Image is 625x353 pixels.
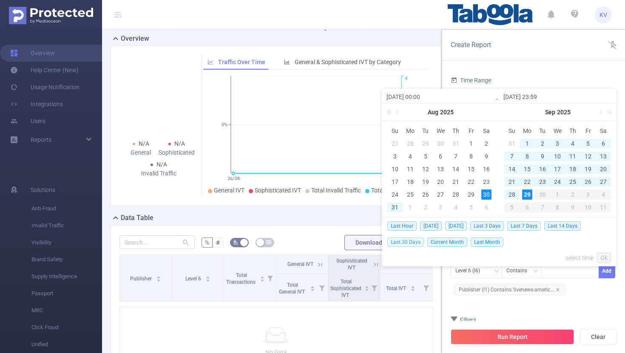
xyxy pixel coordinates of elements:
i: icon: caret-down [205,278,210,281]
tspan: 26/08 [227,176,240,181]
span: [DATE] [445,221,467,231]
div: 24 [390,189,400,200]
span: Last 3 Days [470,221,504,231]
div: 3 [552,138,562,149]
td: September 6, 2025 [479,201,494,214]
div: 29 [466,189,476,200]
td: August 31, 2025 [387,201,403,214]
th: Mon [520,124,535,137]
div: 12 [583,151,593,161]
td: October 6, 2025 [520,201,535,214]
span: Total IVT [386,285,407,291]
td: September 3, 2025 [550,137,565,150]
div: 16 [481,164,491,174]
i: Filter menu [264,255,276,301]
td: October 5, 2025 [504,201,520,214]
td: August 29, 2025 [463,188,479,201]
div: 29 [522,189,532,200]
td: October 1, 2025 [550,188,565,201]
div: 8 [466,151,476,161]
div: 11 [596,202,611,212]
div: 31 [390,202,400,212]
td: September 14, 2025 [504,163,520,175]
div: Level 6 (l6) [455,264,486,278]
td: July 29, 2025 [418,137,433,150]
div: 7 [451,151,461,161]
div: Sort [156,275,161,280]
div: 17 [390,177,400,187]
i: Filter menu [420,274,432,301]
span: Total Transactions [371,187,420,194]
i: icon: bg-colors [233,240,238,245]
div: 28 [507,189,517,200]
div: 1 [466,138,476,149]
span: Su [504,127,520,135]
div: 10 [390,164,400,174]
span: General IVT [287,261,313,267]
div: Contains [506,264,533,278]
th: Tue [418,124,433,137]
span: Total Sophisticated IVT [330,279,361,298]
td: August 8, 2025 [463,150,479,163]
div: 22 [466,177,476,187]
div: 6 [481,202,491,212]
td: September 11, 2025 [565,150,580,163]
td: October 3, 2025 [580,188,596,201]
td: August 30, 2025 [479,188,494,201]
td: August 15, 2025 [463,163,479,175]
td: August 12, 2025 [418,163,433,175]
span: Traffic Over Time [218,59,265,65]
h2: Data Table [121,213,153,223]
td: August 21, 2025 [448,175,463,188]
td: August 20, 2025 [433,175,449,188]
span: Passport [31,285,102,302]
div: 13 [598,151,608,161]
th: Sat [479,124,494,137]
span: Reports [31,136,51,143]
th: Sat [596,124,611,137]
div: 23 [481,177,491,187]
tspan: 4 [405,76,407,82]
div: 12 [420,164,431,174]
span: Th [565,127,580,135]
div: 15 [522,164,532,174]
td: September 17, 2025 [550,163,565,175]
span: Last Hour [387,221,417,231]
td: September 9, 2025 [535,150,550,163]
span: N/A [156,161,167,168]
span: MRC [31,302,102,319]
div: 2 [481,138,491,149]
div: 19 [583,164,593,174]
div: 3 [390,151,400,161]
span: Time Range [451,77,491,84]
span: Mo [403,127,418,135]
a: Overview [10,45,55,62]
td: August 13, 2025 [433,163,449,175]
i: icon: caret-up [260,275,264,277]
div: 29 [420,138,431,149]
div: 26 [583,177,593,187]
div: 27 [598,177,608,187]
div: 4 [405,151,415,161]
div: 8 [522,151,532,161]
div: 22 [522,177,532,187]
div: 20 [435,177,446,187]
td: July 30, 2025 [433,137,449,150]
div: 25 [568,177,578,187]
span: We [550,127,565,135]
div: 11 [405,164,415,174]
span: Visibility [31,234,102,251]
span: Anti-Fraud [31,200,102,217]
td: August 6, 2025 [433,150,449,163]
td: August 24, 2025 [387,188,403,201]
div: 3 [435,202,446,212]
span: Click Fraud [31,319,102,336]
td: August 18, 2025 [403,175,418,188]
td: September 12, 2025 [580,150,596,163]
td: September 21, 2025 [504,175,520,188]
td: September 2, 2025 [418,201,433,214]
td: July 31, 2025 [448,137,463,150]
div: 8 [550,202,565,212]
div: 2 [537,138,548,149]
span: Current Month [427,237,467,247]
